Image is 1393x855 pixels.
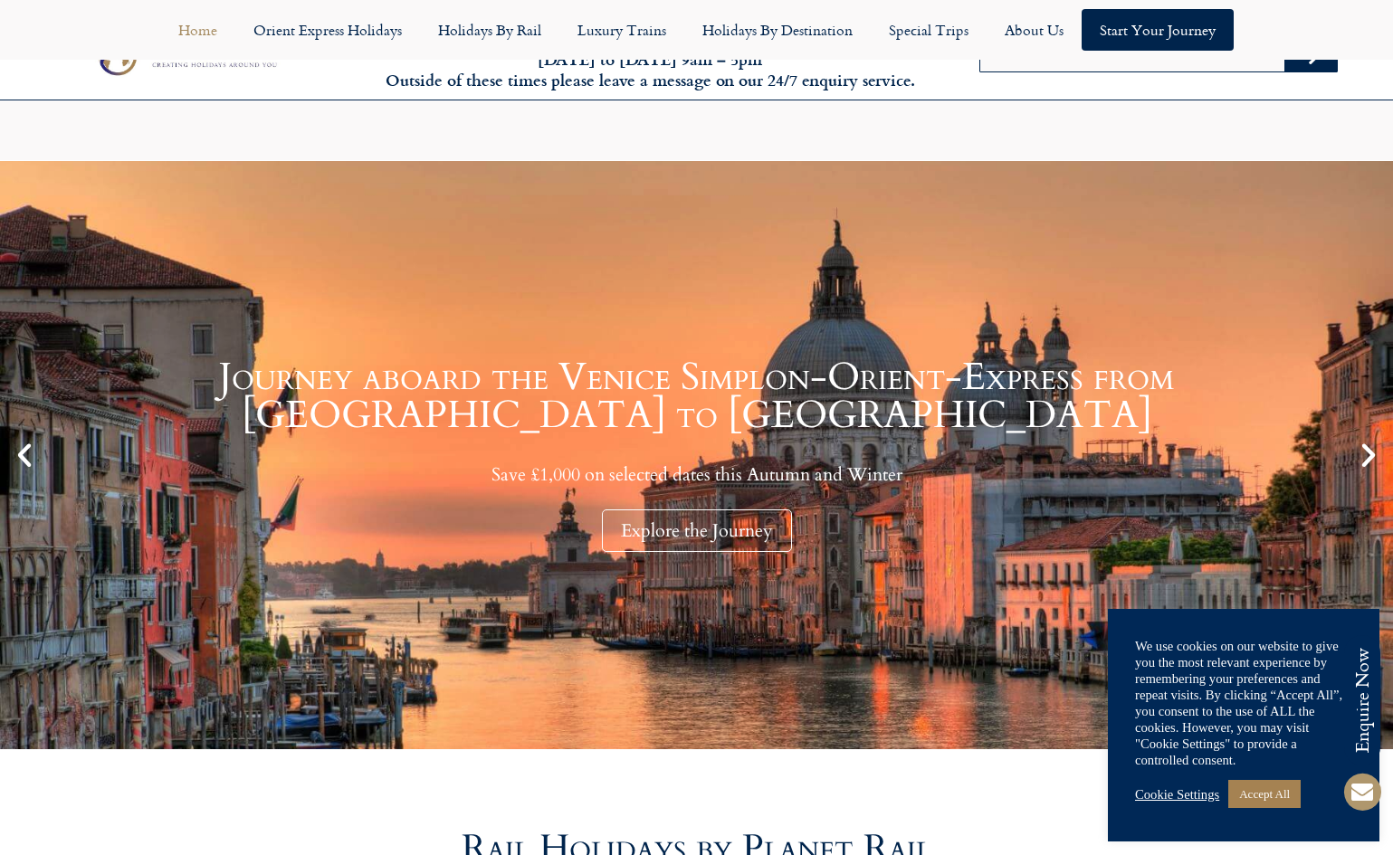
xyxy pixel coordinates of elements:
div: Explore the Journey [602,509,792,552]
div: Previous slide [9,440,40,470]
div: Next slide [1353,440,1384,470]
p: Save £1,000 on selected dates this Autumn and Winter [45,463,1348,486]
div: We use cookies on our website to give you the most relevant experience by remembering your prefer... [1135,638,1352,768]
a: Holidays by Destination [684,9,871,51]
a: Orient Express Holidays [235,9,420,51]
a: Luxury Trains [559,9,684,51]
a: Start your Journey [1082,9,1234,51]
a: Holidays by Rail [420,9,559,51]
a: Accept All [1228,780,1301,808]
h1: Journey aboard the Venice Simplon-Orient-Express from [GEOGRAPHIC_DATA] to [GEOGRAPHIC_DATA] [45,358,1348,434]
a: Special Trips [871,9,987,51]
a: About Us [987,9,1082,51]
nav: Menu [9,9,1384,51]
a: Home [160,9,235,51]
h6: [DATE] to [DATE] 9am – 5pm Outside of these times please leave a message on our 24/7 enquiry serv... [376,49,924,91]
a: Cookie Settings [1135,786,1219,803]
